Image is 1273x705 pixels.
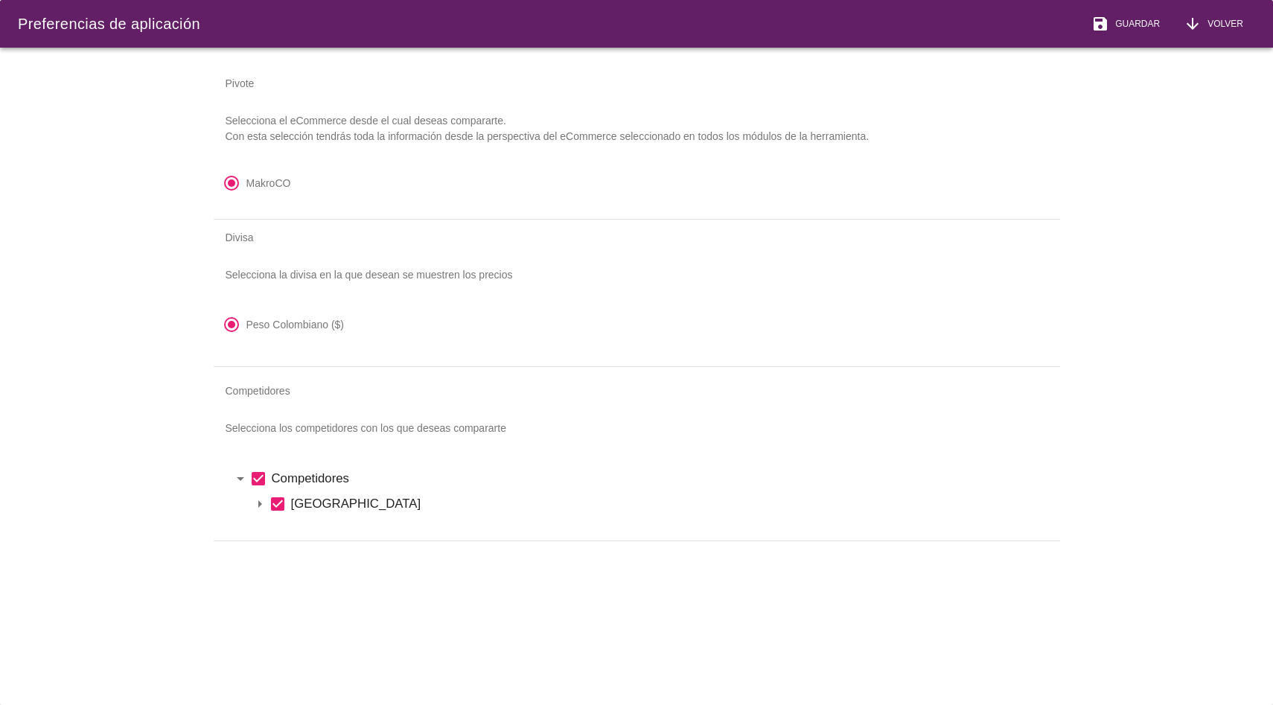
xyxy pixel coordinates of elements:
span: Volver [1202,17,1243,31]
i: save [1091,15,1109,33]
div: Preferencias de aplicación [18,13,200,35]
label: Peso Colombiano ($) [246,317,345,332]
p: Selecciona la divisa en la que desean se muestren los precios [214,255,1060,295]
div: Pivote [214,66,1060,101]
p: Selecciona el eCommerce desde el cual deseas compararte. Con esta selección tendrás toda la infor... [214,101,1060,156]
i: check_box [269,495,287,513]
span: Guardar [1109,17,1160,31]
div: Competidores [214,373,1060,409]
label: [GEOGRAPHIC_DATA] [291,494,1042,513]
div: Divisa [214,220,1060,255]
i: arrow_drop_down [251,495,269,513]
i: check_box [249,470,267,488]
label: Competidores [272,469,1042,488]
p: Selecciona los competidores con los que deseas compararte [214,409,1060,448]
label: MakroCO [246,176,291,191]
i: arrow_drop_down [232,470,249,488]
i: arrow_downward [1184,15,1202,33]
